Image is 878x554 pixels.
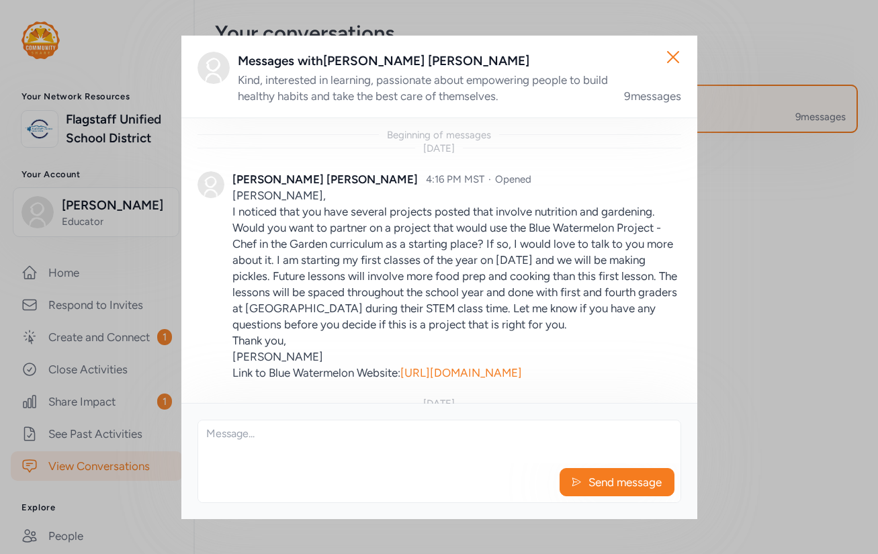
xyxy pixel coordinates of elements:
[232,187,681,381] p: [PERSON_NAME], I noticed that you have several projects posted that involve nutrition and gardeni...
[400,366,522,379] a: [URL][DOMAIN_NAME]
[197,171,224,198] img: Avatar
[238,52,681,71] div: Messages with [PERSON_NAME] [PERSON_NAME]
[560,468,674,496] button: Send message
[423,397,455,410] div: [DATE]
[197,52,230,84] img: Avatar
[387,128,491,142] div: Beginning of messages
[426,173,484,185] span: 4:16 PM MST
[238,72,608,104] div: Kind, interested in learning, passionate about empowering people to build healthy habits and take...
[495,173,531,185] span: Opened
[232,171,418,187] div: [PERSON_NAME] [PERSON_NAME]
[423,142,455,155] div: [DATE]
[624,88,681,104] div: 9 messages
[488,173,491,185] span: ·
[587,474,663,490] span: Send message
